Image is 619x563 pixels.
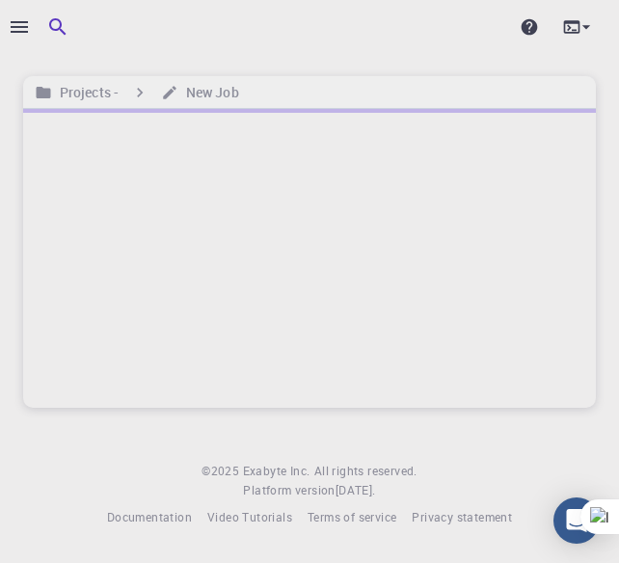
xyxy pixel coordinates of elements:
span: All rights reserved. [314,462,417,481]
nav: breadcrumb [31,82,243,103]
a: [DATE]. [336,481,376,500]
span: Documentation [107,509,192,524]
a: Terms of service [308,508,396,527]
span: Platform version [243,481,335,500]
a: Video Tutorials [207,508,292,527]
span: Video Tutorials [207,509,292,524]
span: © 2025 [202,462,242,481]
span: Terms of service [308,509,396,524]
h6: New Job [178,82,239,103]
span: Exabyte Inc. [243,463,310,478]
span: Privacy statement [412,509,512,524]
a: Privacy statement [412,508,512,527]
h6: Projects - [52,82,119,103]
a: Documentation [107,508,192,527]
div: Open Intercom Messenger [553,497,600,544]
a: Exabyte Inc. [243,462,310,481]
span: [DATE] . [336,482,376,497]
